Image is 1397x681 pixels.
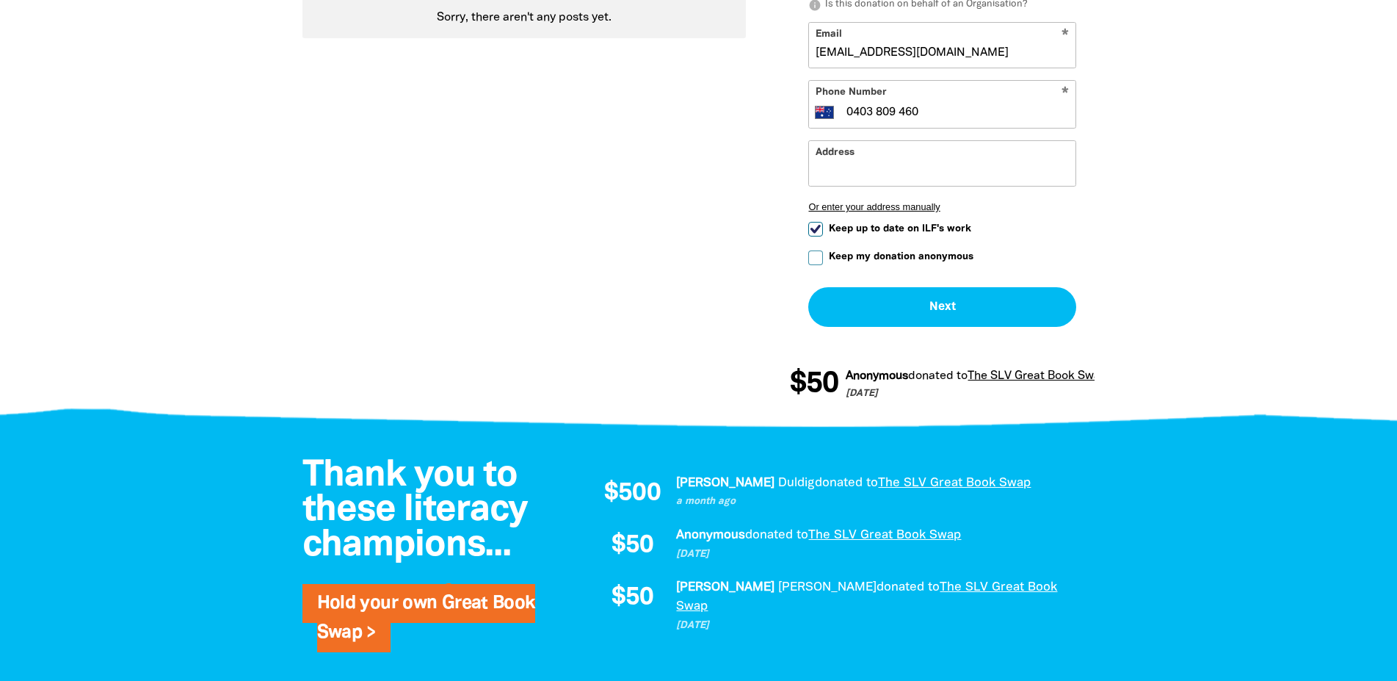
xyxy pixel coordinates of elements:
span: Thank you to these literacy champions... [302,459,528,563]
span: $500 [604,481,661,506]
span: Keep up to date on ILF's work [829,222,971,236]
span: $50 [612,585,653,610]
span: donated to [815,478,878,489]
em: Anonymous [843,371,906,381]
em: Duldig [778,478,815,489]
p: [DATE] [843,387,1106,402]
span: $50 [788,370,836,399]
div: Donation stream [790,361,1095,408]
em: [PERSON_NAME] [676,478,774,489]
div: Donation stream [595,474,1080,634]
em: [PERSON_NAME] [778,582,877,593]
div: Paginated content [595,474,1080,634]
span: donated to [745,530,808,541]
a: The SLV Great Book Swap [808,530,961,541]
em: Anonymous [676,530,745,541]
i: Required [1062,87,1069,101]
a: The SLV Great Book Swap [878,478,1031,489]
button: Or enter your address manually [808,201,1076,212]
button: Next [808,287,1076,327]
input: Keep up to date on ILF's work [808,222,823,237]
a: Hold your own Great Book Swap > [317,595,535,641]
a: The SLV Great Book Swap [965,371,1106,381]
em: [PERSON_NAME] [676,582,774,593]
span: $50 [612,533,653,558]
p: [DATE] [676,547,1080,562]
input: Keep my donation anonymous [808,251,823,265]
span: donated to [877,582,940,593]
p: a month ago [676,494,1080,509]
a: The SLV Great Book Swap [676,582,1057,612]
p: [DATE] [676,619,1080,633]
span: donated to [906,371,965,381]
span: Keep my donation anonymous [829,250,973,264]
